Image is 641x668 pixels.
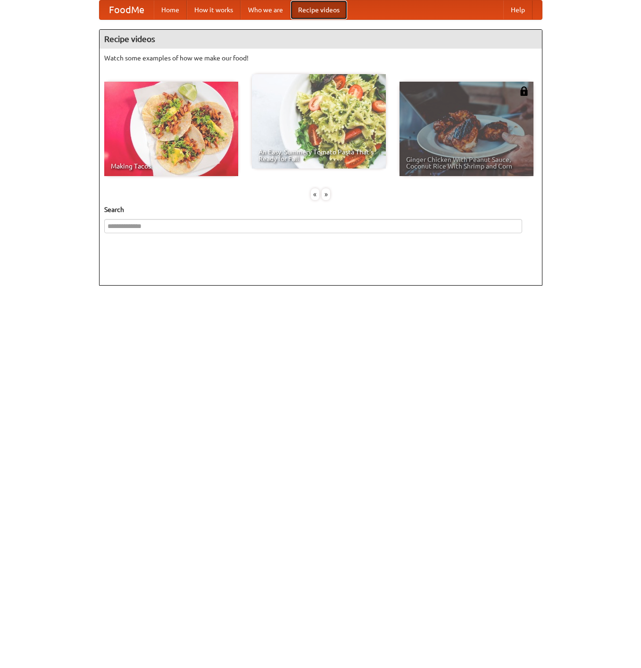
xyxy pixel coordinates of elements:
span: Making Tacos [111,163,232,169]
a: FoodMe [100,0,154,19]
a: How it works [187,0,241,19]
span: An Easy, Summery Tomato Pasta That's Ready for Fall [258,149,379,162]
a: An Easy, Summery Tomato Pasta That's Ready for Fall [252,74,386,169]
h5: Search [104,205,537,214]
a: Help [503,0,533,19]
a: Recipe videos [291,0,347,19]
div: « [311,188,319,200]
div: » [322,188,330,200]
a: Home [154,0,187,19]
img: 483408.png [519,86,529,96]
h4: Recipe videos [100,30,542,49]
a: Who we are [241,0,291,19]
p: Watch some examples of how we make our food! [104,53,537,63]
a: Making Tacos [104,82,238,176]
